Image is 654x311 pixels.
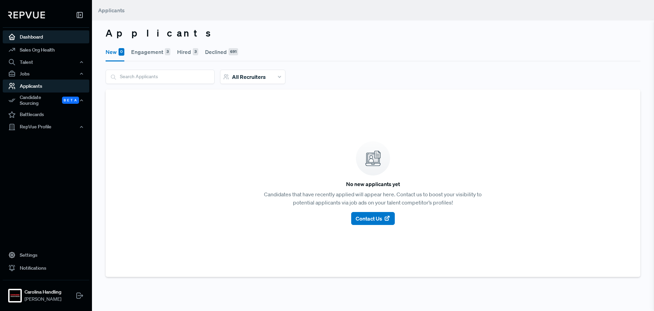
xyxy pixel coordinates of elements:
button: Hired3 [177,42,198,61]
span: Applicants [98,7,125,14]
a: Battlecards [3,108,89,121]
span: Beta [62,97,79,104]
span: All Recruiters [232,73,266,80]
h3: Applicants [106,27,640,39]
img: RepVue [8,12,45,18]
span: [PERSON_NAME] [25,296,61,303]
strong: Carolina Handling [25,288,61,296]
button: New0 [106,42,124,61]
div: 3 [193,48,198,56]
button: Jobs [3,68,89,80]
div: Candidate Sourcing [3,93,89,108]
button: Contact Us [351,212,395,225]
a: Dashboard [3,30,89,43]
img: Carolina Handling [10,290,20,301]
button: Engagement3 [131,42,170,61]
a: Applicants [3,80,89,93]
div: 3 [165,48,170,56]
a: Notifications [3,261,89,274]
div: 691 [229,48,238,56]
a: Sales Org Health [3,43,89,56]
button: RepVue Profile [3,121,89,133]
p: Candidates that have recently applied will appear here. Contact us to boost your visibility to po... [256,190,490,207]
button: Candidate Sourcing Beta [3,93,89,108]
h6: No new applicants yet [346,181,400,187]
button: Talent [3,56,89,68]
input: Search Applicants [106,70,214,83]
span: Contact Us [356,214,382,223]
a: Carolina HandlingCarolina Handling[PERSON_NAME] [3,280,89,306]
button: Declined691 [205,42,238,61]
a: Settings [3,249,89,261]
div: 0 [119,48,124,56]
